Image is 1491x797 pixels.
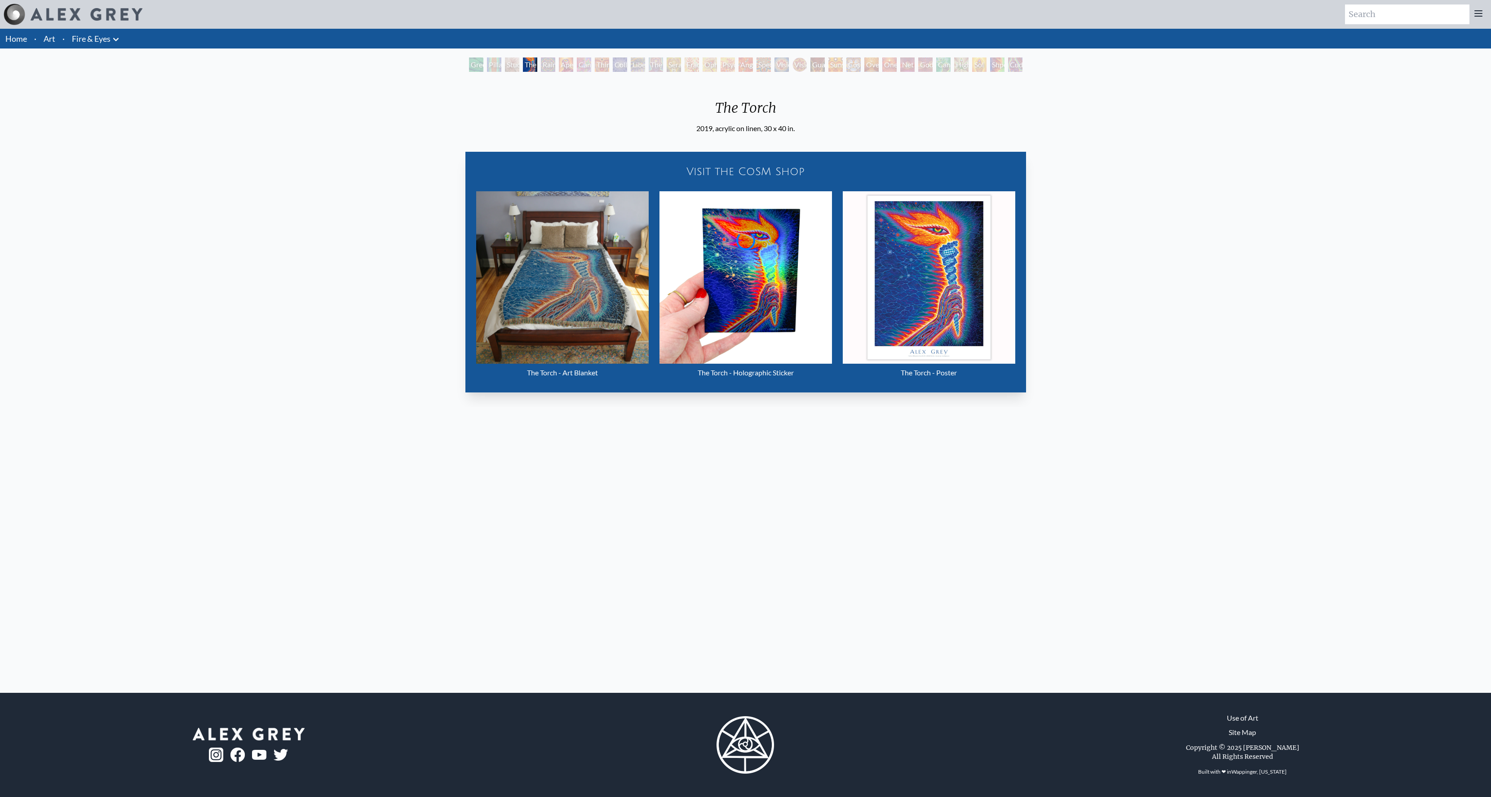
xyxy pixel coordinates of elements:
input: Search [1345,4,1469,24]
img: The Torch - Holographic Sticker [659,191,832,364]
div: Oversoul [864,57,879,72]
div: Rainbow Eye Ripple [541,57,555,72]
div: The Seer [649,57,663,72]
div: 2019, acrylic on linen, 30 x 40 in. [696,123,795,134]
div: Psychomicrograph of a Fractal Paisley Cherub Feather Tip [721,57,735,72]
a: Visit the CoSM Shop [471,157,1021,186]
a: Use of Art [1227,713,1258,723]
div: Cuddle [1008,57,1022,72]
div: Third Eye Tears of Joy [595,57,609,72]
div: Sol Invictus [972,57,987,72]
div: The Torch - Art Blanket [476,364,649,382]
div: Net of Being [900,57,915,72]
div: Angel Skin [739,57,753,72]
img: ig-logo.png [209,748,223,762]
div: Shpongled [990,57,1004,72]
div: Higher Vision [954,57,969,72]
div: Vision Crystal Tondo [792,57,807,72]
div: The Torch [696,100,795,123]
img: twitter-logo.png [274,749,288,761]
div: Fractal Eyes [685,57,699,72]
a: Art [44,32,55,45]
div: Liberation Through Seeing [631,57,645,72]
div: Built with ❤ in [1195,765,1290,779]
li: · [59,29,68,48]
div: Godself [918,57,933,72]
div: Copyright © 2025 [PERSON_NAME] [1186,743,1299,752]
div: Ophanic Eyelash [703,57,717,72]
div: Vision Crystal [774,57,789,72]
div: Cosmic Elf [846,57,861,72]
div: Sunyata [828,57,843,72]
div: Cannafist [936,57,951,72]
img: youtube-logo.png [252,750,266,760]
li: · [31,29,40,48]
div: Cannabis Sutra [577,57,591,72]
div: Spectral Lotus [757,57,771,72]
div: One [882,57,897,72]
div: Collective Vision [613,57,627,72]
a: The Torch - Art Blanket [476,191,649,382]
div: The Torch [523,57,537,72]
a: The Torch - Poster [843,191,1015,382]
a: Wappinger, [US_STATE] [1231,768,1287,775]
a: Home [5,34,27,44]
div: Aperture [559,57,573,72]
div: Study for the Great Turn [505,57,519,72]
div: All Rights Reserved [1212,752,1273,761]
img: The Torch - Poster [843,191,1015,364]
div: The Torch - Holographic Sticker [659,364,832,382]
a: Site Map [1229,727,1256,738]
div: Green Hand [469,57,483,72]
div: Pillar of Awareness [487,57,501,72]
a: Fire & Eyes [72,32,111,45]
img: fb-logo.png [230,748,245,762]
div: The Torch - Poster [843,364,1015,382]
a: The Torch - Holographic Sticker [659,191,832,382]
div: Seraphic Transport Docking on the Third Eye [667,57,681,72]
div: Guardian of Infinite Vision [810,57,825,72]
img: The Torch - Art Blanket [476,191,649,364]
